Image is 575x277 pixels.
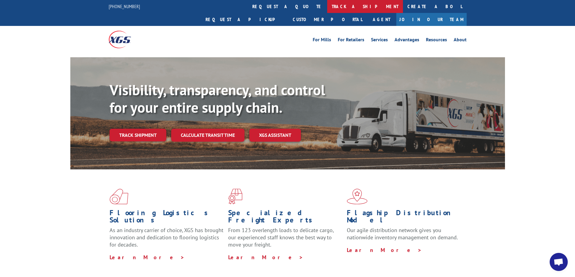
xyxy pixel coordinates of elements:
p: From 123 overlength loads to delicate cargo, our experienced staff knows the best way to move you... [228,227,342,253]
a: Advantages [395,37,419,44]
span: As an industry carrier of choice, XGS has brought innovation and dedication to flooring logistics... [110,227,223,248]
a: Agent [367,13,396,26]
b: Visibility, transparency, and control for your entire supply chain. [110,80,325,117]
a: Services [371,37,388,44]
a: Learn More > [228,254,303,261]
a: Learn More > [347,247,422,253]
h1: Flagship Distribution Model [347,209,461,227]
h1: Specialized Freight Experts [228,209,342,227]
a: Resources [426,37,447,44]
a: XGS ASSISTANT [249,129,301,142]
a: Request a pickup [201,13,288,26]
img: xgs-icon-total-supply-chain-intelligence-red [110,189,128,204]
a: Customer Portal [288,13,367,26]
a: Track shipment [110,129,166,141]
a: Learn More > [110,254,185,261]
img: xgs-icon-focused-on-flooring-red [228,189,242,204]
div: Open chat [550,253,568,271]
span: Our agile distribution network gives you nationwide inventory management on demand. [347,227,458,241]
a: Join Our Team [396,13,467,26]
a: [PHONE_NUMBER] [109,3,140,9]
a: Calculate transit time [171,129,244,142]
a: For Mills [313,37,331,44]
img: xgs-icon-flagship-distribution-model-red [347,189,368,204]
a: About [454,37,467,44]
a: For Retailers [338,37,364,44]
h1: Flooring Logistics Solutions [110,209,224,227]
